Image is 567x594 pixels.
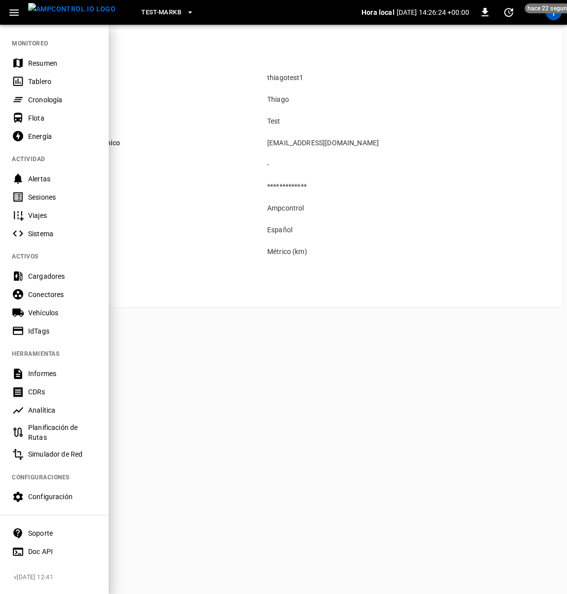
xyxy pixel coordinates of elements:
span: Test-MarkB [141,7,181,18]
div: Cargadores [28,271,97,281]
div: Tablero [28,77,97,86]
div: CDRs [28,387,97,397]
button: set refresh interval [501,4,517,20]
div: Viajes [28,211,97,220]
div: Sesiones [28,192,97,202]
div: Flota [28,113,97,123]
div: Sistema [28,229,97,239]
div: Informes [28,369,97,379]
div: Cronología [28,95,97,105]
p: Hora local [362,7,395,17]
div: Soporte [28,528,97,538]
div: IdTags [28,326,97,336]
div: Vehículos [28,308,97,318]
div: Resumen [28,58,97,68]
div: Conectores [28,290,97,299]
div: Doc API [28,547,97,556]
div: Configuración [28,492,97,502]
img: ampcontrol.io logo [28,3,116,15]
div: Planificación de Rutas [28,423,97,442]
span: v [DATE] 12:41 [14,573,101,583]
div: Simulador de Red [28,449,97,459]
div: Analítica [28,405,97,415]
p: [DATE] 14:26:24 +00:00 [397,7,469,17]
div: Alertas [28,174,97,184]
div: Energía [28,131,97,141]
